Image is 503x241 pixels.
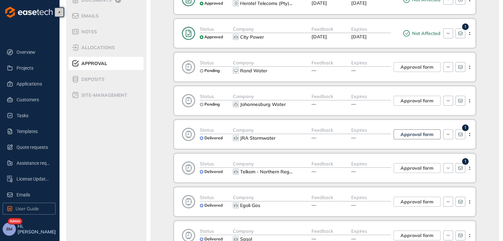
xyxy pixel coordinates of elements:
[462,158,469,165] sup: 1
[240,34,264,40] div: City Power
[351,202,356,208] span: —
[204,35,223,39] span: Approved
[79,61,107,66] span: Approval
[204,1,223,6] span: Approved
[312,228,333,234] span: Feedback
[351,93,367,99] span: Expires
[79,29,97,35] span: Notes
[200,93,214,99] span: Status
[204,68,220,73] span: Pending
[394,62,440,72] button: Approval form
[312,202,316,208] span: —
[351,67,356,73] span: —
[200,161,214,167] span: Status
[351,228,367,234] span: Expires
[312,93,333,99] span: Feedback
[240,169,289,175] span: Telkom - Northern Reg
[200,194,214,200] span: Status
[351,101,356,107] span: —
[462,124,469,131] sup: 1
[312,194,333,200] span: Feedback
[394,230,440,240] button: Approval form
[204,169,223,174] span: Delivered
[204,102,220,107] span: Pending
[18,224,57,235] span: Hi, [PERSON_NAME]
[200,60,214,66] span: Status
[464,24,467,29] span: 1
[79,45,115,51] span: allocations
[351,194,367,200] span: Expires
[204,136,223,140] span: Delivered
[239,168,294,176] button: Telkom - Northern Region
[351,168,356,174] span: —
[17,46,50,59] span: Overview
[394,96,440,106] button: Approval form
[400,131,434,138] span: Approval form
[351,127,367,133] span: Expires
[3,223,16,236] button: BM
[17,172,50,186] span: License Update Requests
[312,161,333,167] span: Feedback
[351,26,367,32] span: Expires
[6,227,12,231] span: BM
[400,164,434,172] span: Approval form
[17,93,50,106] span: Customers
[400,97,434,104] span: Approval form
[239,100,294,108] button: Johannesburg Water
[3,203,56,215] button: User Guide
[351,135,356,141] span: —
[464,159,467,164] span: 1
[351,161,367,167] span: Expires
[394,129,440,139] button: Approval form
[233,194,254,200] span: Company
[239,134,294,142] button: JRA Stormwater
[17,61,50,75] span: Projects
[17,188,50,201] span: Emails
[289,0,292,6] span: ...
[312,101,316,107] span: —
[312,168,316,174] span: —
[17,109,50,122] span: Tasks
[233,26,254,32] span: Company
[79,92,127,98] span: site-management
[233,60,254,66] span: Company
[240,1,292,6] div: Herotel Telecoms (Pty) Ltd
[5,7,53,18] img: logo
[312,135,316,141] span: —
[312,60,333,66] span: Feedback
[233,93,254,99] span: Company
[16,205,39,212] span: User Guide
[200,127,214,133] span: Status
[200,228,214,234] span: Status
[351,34,367,40] span: [DATE]
[200,26,214,32] span: Status
[240,169,292,175] div: Telkom - Northern Region
[239,67,294,75] button: Rand Water
[394,197,440,207] button: Approval form
[464,125,467,130] span: 1
[410,31,440,36] span: Not Affected
[233,161,254,167] span: Company
[289,169,292,175] span: ...
[240,0,289,6] span: Herotel Telecoms (Pty)
[17,125,50,138] span: Templates
[79,13,99,19] span: Emails
[240,68,267,74] div: Rand Water
[17,77,50,90] span: Applications
[233,127,254,133] span: Company
[312,26,333,32] span: Feedback
[351,60,367,66] span: Expires
[312,34,327,40] span: [DATE]
[17,141,50,154] span: Quote requests
[400,63,434,71] span: Approval form
[79,77,105,82] span: Deposits
[312,127,333,133] span: Feedback
[17,156,50,170] span: Assistance requests
[239,33,294,41] button: City Power
[312,67,316,73] span: —
[394,163,440,173] button: Approval form
[240,135,275,141] div: JRA Stormwater
[400,232,434,239] span: Approval form
[233,228,254,234] span: Company
[239,201,294,209] button: Egoli Gas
